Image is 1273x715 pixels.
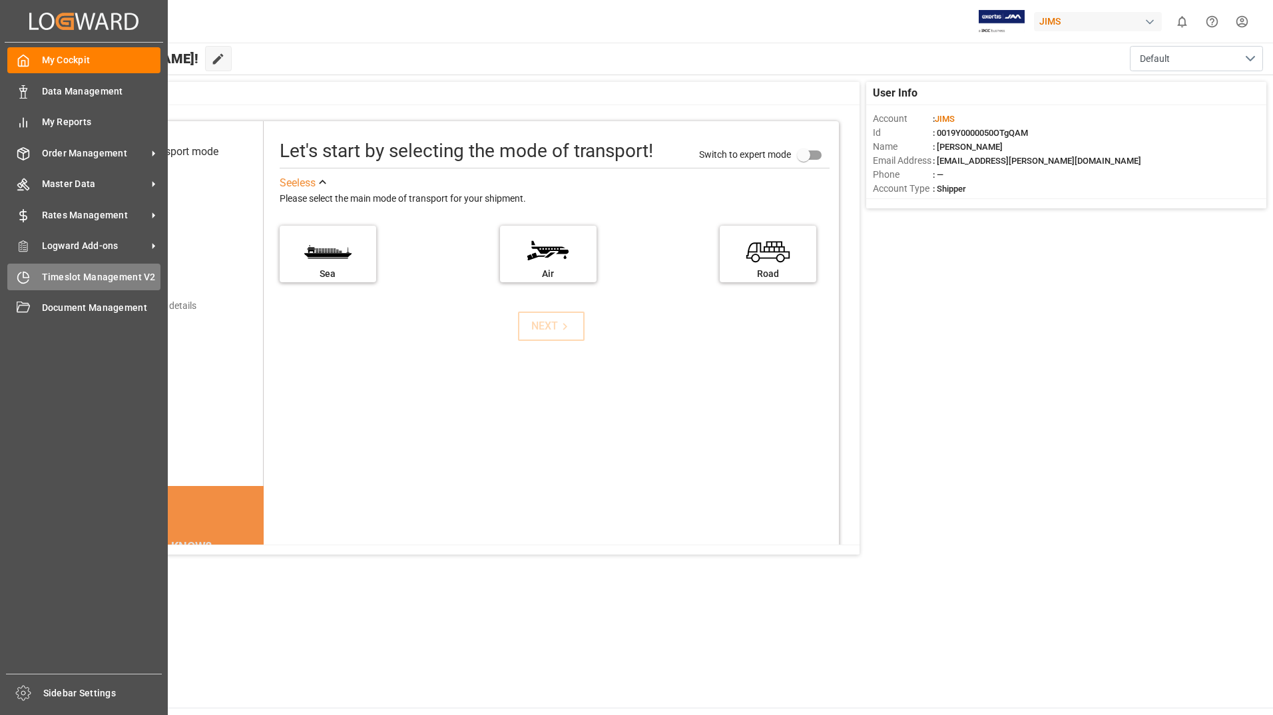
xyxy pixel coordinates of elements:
button: open menu [1130,46,1263,71]
button: show 0 new notifications [1167,7,1197,37]
span: Master Data [42,177,147,191]
div: Please select the main mode of transport for your shipment. [280,191,830,207]
a: Document Management [7,295,160,321]
a: Timeslot Management V2 [7,264,160,290]
span: Hello [PERSON_NAME]! [55,46,198,71]
span: : 0019Y0000050OTgQAM [933,128,1028,138]
a: My Reports [7,109,160,135]
span: Sidebar Settings [43,686,162,700]
div: Let's start by selecting the mode of transport! [280,137,653,165]
span: Phone [873,168,933,182]
span: : [PERSON_NAME] [933,142,1003,152]
a: Data Management [7,78,160,104]
span: Timeslot Management V2 [42,270,161,284]
button: JIMS [1034,9,1167,34]
button: Help Center [1197,7,1227,37]
button: NEXT [518,312,585,341]
span: : Shipper [933,184,966,194]
span: Default [1140,52,1170,66]
span: My Reports [42,115,161,129]
span: Document Management [42,301,161,315]
div: Add shipping details [113,299,196,313]
div: Road [726,267,810,281]
span: Data Management [42,85,161,99]
span: Id [873,126,933,140]
span: My Cockpit [42,53,161,67]
span: : — [933,170,943,180]
div: JIMS [1034,12,1162,31]
span: Switch to expert mode [699,148,791,159]
span: Name [873,140,933,154]
span: Email Address [873,154,933,168]
span: Logward Add-ons [42,239,147,253]
img: Exertis%20JAM%20-%20Email%20Logo.jpg_1722504956.jpg [979,10,1025,33]
div: Sea [286,267,370,281]
span: JIMS [935,114,955,124]
span: Rates Management [42,208,147,222]
span: User Info [873,85,917,101]
span: : [933,114,955,124]
div: Air [507,267,590,281]
span: Account Type [873,182,933,196]
span: Order Management [42,146,147,160]
div: See less [280,175,316,191]
a: My Cockpit [7,47,160,73]
span: : [EMAIL_ADDRESS][PERSON_NAME][DOMAIN_NAME] [933,156,1141,166]
div: NEXT [531,318,572,334]
span: Account [873,112,933,126]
